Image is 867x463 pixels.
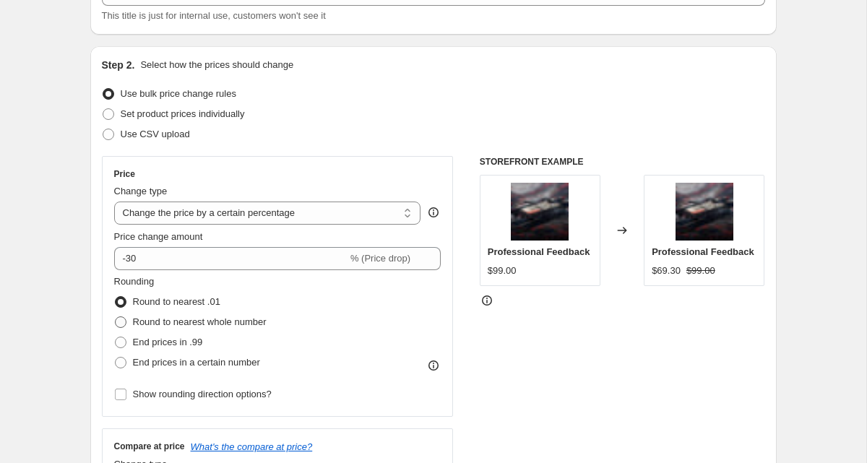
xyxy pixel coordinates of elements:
[114,231,203,242] span: Price change amount
[480,156,765,168] h6: STOREFRONT EXAMPLE
[511,183,569,241] img: L2_KeyFrame1_v002_001_PD_80x.jpg
[133,316,267,327] span: Round to nearest whole number
[133,357,260,368] span: End prices in a certain number
[114,186,168,196] span: Change type
[140,58,293,72] p: Select how the prices should change
[652,264,681,278] div: $69.30
[426,205,441,220] div: help
[652,246,754,257] span: Professional Feedback
[121,108,245,119] span: Set product prices individually
[350,253,410,264] span: % (Price drop)
[191,441,313,452] button: What's the compare at price?
[114,168,135,180] h3: Price
[114,441,185,452] h3: Compare at price
[114,276,155,287] span: Rounding
[488,264,517,278] div: $99.00
[676,183,733,241] img: L2_KeyFrame1_v002_001_PD_80x.jpg
[133,389,272,399] span: Show rounding direction options?
[133,296,220,307] span: Round to nearest .01
[121,88,236,99] span: Use bulk price change rules
[121,129,190,139] span: Use CSV upload
[133,337,203,347] span: End prices in .99
[114,247,348,270] input: -15
[488,246,590,257] span: Professional Feedback
[686,264,715,278] strike: $99.00
[102,58,135,72] h2: Step 2.
[102,10,326,21] span: This title is just for internal use, customers won't see it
